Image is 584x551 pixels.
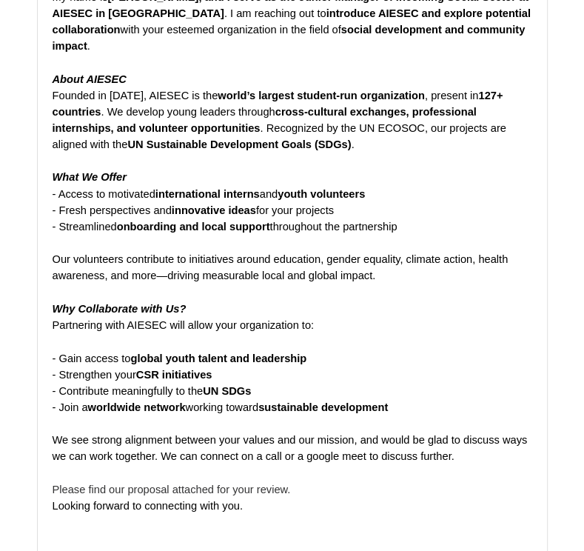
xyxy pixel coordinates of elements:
[53,401,88,413] span: - Join a
[53,303,187,315] span: Why Collaborate with Us?
[53,253,511,281] span: Our volunteers contribute to initiatives around education, gender equality, climate action, healt...
[53,385,204,397] span: - Contribute meaningfully to the
[185,401,258,413] span: working toward
[510,480,584,551] iframe: Chat Widget
[53,7,534,36] span: introduce AIESEC and explore potential collaboration
[101,106,275,118] span: . We develop young leaders through
[117,221,270,233] span: onboarding and local support
[88,401,186,413] span: worldwide network
[203,385,251,397] span: UN SDGs
[260,188,278,200] span: and
[136,369,212,381] span: CSR initiatives
[224,7,326,19] span: . I am reaching out to
[256,204,334,216] span: for your projects
[218,90,425,101] span: world’s largest student-run organization
[53,122,509,150] span: . Recognized by the UN ECOSOC, our projects are aligned with the
[53,500,243,512] span: Looking forward to connecting with you.
[278,188,365,200] span: youth volunteers
[155,188,260,200] span: international interns
[53,434,531,462] span: We see strong alignment between your values and our mission, and would be glad to discuss ways we...
[425,90,479,101] span: , present in
[53,90,506,118] span: 127+ countries
[53,221,117,233] span: - Streamlined
[121,24,341,36] span: with your esteemed organization in the field of
[53,353,131,364] span: - Gain access to
[53,24,528,52] span: social development and community impact
[53,204,172,216] span: - Fresh perspectives and
[130,353,306,364] span: global youth talent and leadership
[269,221,397,233] span: throughout the partnership
[53,484,291,495] span: Please find our proposal attached for your review.
[87,40,90,52] span: .
[53,73,127,85] span: About AIESEC
[53,106,480,134] span: cross-cultural exchanges, professional internships, and volunteer opportunities
[172,204,256,216] span: innovative ideas
[53,319,315,331] span: Partnering with AIESEC will allow your organization to:
[53,90,218,101] span: Founded in [DATE], AIESEC is the
[53,171,127,183] span: What We Offer
[258,401,388,413] span: sustainable development
[53,188,155,200] span: - Access to motivated
[53,369,136,381] span: - Strengthen your
[127,138,351,150] span: UN Sustainable Development Goals (SDGs)
[352,138,355,150] span: .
